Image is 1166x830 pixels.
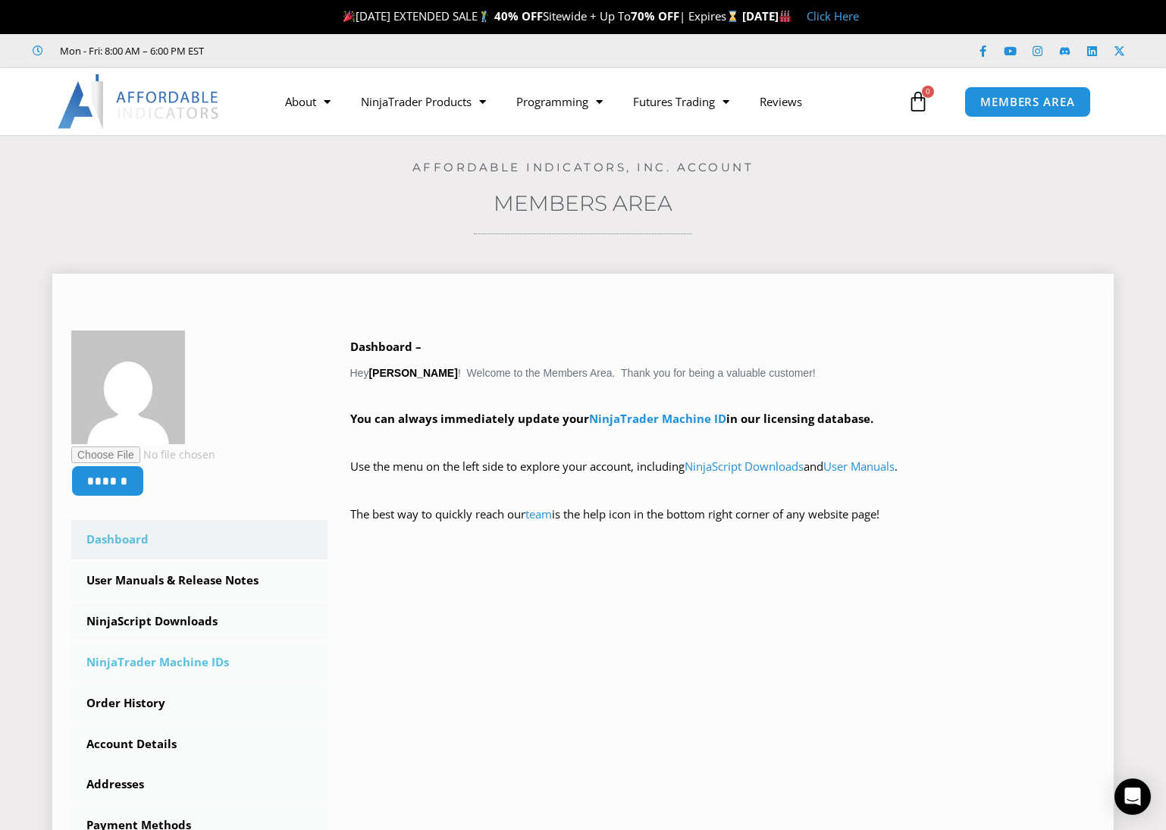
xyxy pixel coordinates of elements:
[350,411,873,426] strong: You can always immediately update your in our licensing database.
[270,84,904,119] nav: Menu
[885,80,951,124] a: 0
[71,330,185,444] img: 2aec291ea43448b9b9e0d33504e60fdd83c991286ce5940ebf3606fe16f32497
[742,8,791,23] strong: [DATE]
[71,725,328,764] a: Account Details
[1114,778,1151,815] div: Open Intercom Messenger
[346,84,501,119] a: NinjaTrader Products
[71,602,328,641] a: NinjaScript Downloads
[368,367,457,379] strong: [PERSON_NAME]
[270,84,346,119] a: About
[225,43,453,58] iframe: Customer reviews powered by Trustpilot
[525,506,552,521] a: team
[71,765,328,804] a: Addresses
[685,459,804,474] a: NinjaScript Downloads
[71,643,328,682] a: NinjaTrader Machine IDs
[807,8,859,23] a: Click Here
[964,86,1091,117] a: MEMBERS AREA
[350,456,1095,499] p: Use the menu on the left side to explore your account, including and .
[56,42,204,60] span: Mon - Fri: 8:00 AM – 6:00 PM EST
[779,11,791,22] img: 🏭
[631,8,679,23] strong: 70% OFF
[350,339,422,354] b: Dashboard –
[350,337,1095,547] div: Hey ! Welcome to the Members Area. Thank you for being a valuable customer!
[71,520,328,559] a: Dashboard
[823,459,895,474] a: User Manuals
[71,561,328,600] a: User Manuals & Release Notes
[71,684,328,723] a: Order History
[744,84,817,119] a: Reviews
[343,11,355,22] img: 🎉
[494,8,543,23] strong: 40% OFF
[727,11,738,22] img: ⌛
[58,74,221,129] img: LogoAI | Affordable Indicators – NinjaTrader
[501,84,618,119] a: Programming
[618,84,744,119] a: Futures Trading
[980,96,1075,108] span: MEMBERS AREA
[922,86,934,98] span: 0
[589,411,726,426] a: NinjaTrader Machine ID
[494,190,672,216] a: Members Area
[478,11,490,22] img: 🏌️‍♂️
[340,8,741,23] span: [DATE] EXTENDED SALE Sitewide + Up To | Expires
[412,160,754,174] a: Affordable Indicators, Inc. Account
[350,504,1095,547] p: The best way to quickly reach our is the help icon in the bottom right corner of any website page!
